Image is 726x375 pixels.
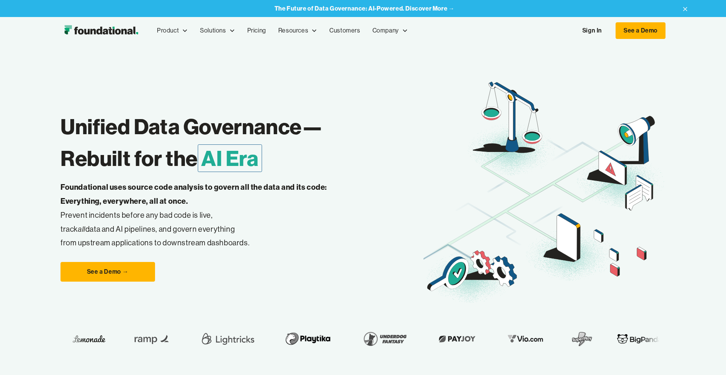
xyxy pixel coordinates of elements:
[194,18,241,43] div: Solutions
[571,328,592,349] img: SuperPlay
[60,23,142,38] a: home
[503,333,546,345] img: Vio.com
[60,23,142,38] img: Foundational Logo
[575,23,610,39] a: Sign In
[323,18,366,43] a: Customers
[129,328,174,349] img: Ramp
[616,22,665,39] a: See a Demo
[275,5,455,12] a: The Future of Data Governance: AI-Powered. Discover More →
[157,26,179,36] div: Product
[280,328,334,349] img: Playtika
[688,339,726,375] iframe: Chat Widget
[71,333,104,345] img: Lemonade
[60,182,327,206] strong: Foundational uses source code analysis to govern all the data and its code: Everything, everywher...
[366,18,414,43] div: Company
[60,262,155,282] a: See a Demo →
[372,26,399,36] div: Company
[200,26,226,36] div: Solutions
[78,224,85,234] em: all
[434,333,478,345] img: Payjoy
[198,144,262,172] span: AI Era
[358,328,410,349] img: Underdog Fantasy
[60,111,423,174] h1: Unified Data Governance— Rebuilt for the
[241,18,272,43] a: Pricing
[616,333,661,345] img: BigPanda
[151,18,194,43] div: Product
[60,180,351,250] p: Prevent incidents before any bad code is live, track data and AI pipelines, and govern everything...
[198,328,256,349] img: Lightricks
[278,26,308,36] div: Resources
[272,18,323,43] div: Resources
